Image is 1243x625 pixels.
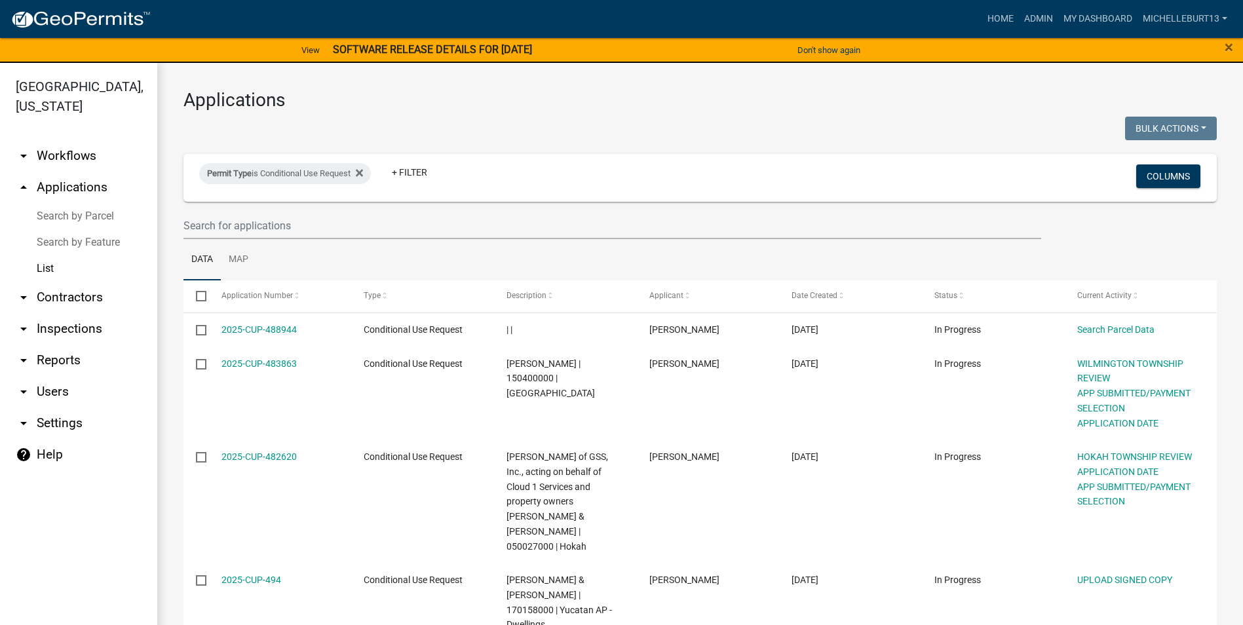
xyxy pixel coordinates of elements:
[1019,7,1058,31] a: Admin
[221,324,297,335] a: 2025-CUP-488944
[934,451,981,462] span: In Progress
[649,324,719,335] span: Don Hogan
[1138,7,1233,31] a: michelleburt13
[934,291,957,300] span: Status
[364,291,381,300] span: Type
[507,358,595,399] span: LADSTEN,GERALD | 150400000 | Wilmington
[649,575,719,585] span: Tim Nelson
[183,239,221,281] a: Data
[934,358,981,369] span: In Progress
[507,451,608,552] span: Mike Huizenga of GSS, Inc., acting on behalf of Cloud 1 Services and property owners Jerry & Cind...
[1225,38,1233,56] span: ×
[982,7,1019,31] a: Home
[1064,280,1207,312] datatable-header-cell: Current Activity
[221,291,293,300] span: Application Number
[1125,117,1217,140] button: Bulk Actions
[792,39,866,61] button: Don't show again
[296,39,325,61] a: View
[1077,324,1155,335] a: Search Parcel Data
[16,148,31,164] i: arrow_drop_down
[792,291,837,300] span: Date Created
[1077,291,1132,300] span: Current Activity
[649,291,683,300] span: Applicant
[16,384,31,400] i: arrow_drop_down
[1077,388,1191,413] a: APP SUBMITTED/PAYMENT SELECTION
[1077,451,1192,462] a: HOKAH TOWNSHIP REVIEW
[922,280,1065,312] datatable-header-cell: Status
[1077,358,1183,384] a: WILMINGTON TOWNSHIP REVIEW
[221,575,281,585] a: 2025-CUP-494
[364,324,463,335] span: Conditional Use Request
[934,575,981,585] span: In Progress
[494,280,637,312] datatable-header-cell: Description
[507,291,546,300] span: Description
[364,451,463,462] span: Conditional Use Request
[792,358,818,369] span: 09/25/2025
[183,89,1217,111] h3: Applications
[1136,164,1200,188] button: Columns
[934,324,981,335] span: In Progress
[351,280,494,312] datatable-header-cell: Type
[364,358,463,369] span: Conditional Use Request
[649,451,719,462] span: Mike Huizenga
[221,239,256,281] a: Map
[1225,39,1233,55] button: Close
[792,575,818,585] span: 09/02/2025
[649,358,719,369] span: Gerald Ladsten
[364,575,463,585] span: Conditional Use Request
[16,180,31,195] i: arrow_drop_up
[1077,466,1158,477] a: APPLICATION DATE
[183,280,208,312] datatable-header-cell: Select
[1077,482,1191,507] a: APP SUBMITTED/PAYMENT SELECTION
[221,358,297,369] a: 2025-CUP-483863
[381,161,438,184] a: + Filter
[507,324,512,335] span: | |
[207,168,252,178] span: Permit Type
[208,280,351,312] datatable-header-cell: Application Number
[792,324,818,335] span: 10/07/2025
[16,415,31,431] i: arrow_drop_down
[1077,418,1158,428] a: APPLICATION DATE
[792,451,818,462] span: 09/23/2025
[333,43,532,56] strong: SOFTWARE RELEASE DETAILS FOR [DATE]
[779,280,922,312] datatable-header-cell: Date Created
[16,290,31,305] i: arrow_drop_down
[221,451,297,462] a: 2025-CUP-482620
[1058,7,1138,31] a: My Dashboard
[16,352,31,368] i: arrow_drop_down
[16,321,31,337] i: arrow_drop_down
[1077,575,1172,585] a: UPLOAD SIGNED COPY
[199,163,371,184] div: is Conditional Use Request
[636,280,779,312] datatable-header-cell: Applicant
[16,447,31,463] i: help
[183,212,1041,239] input: Search for applications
